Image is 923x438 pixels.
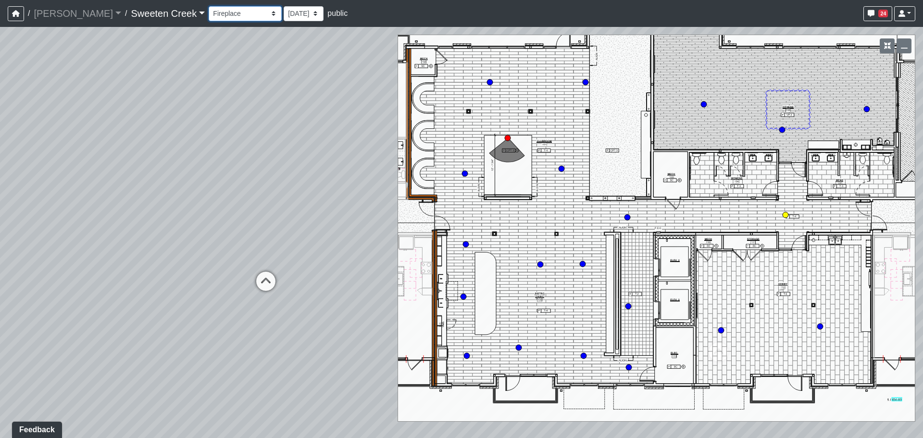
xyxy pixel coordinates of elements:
span: public [327,9,348,17]
a: [PERSON_NAME] [34,4,121,23]
a: Sweeten Creek [131,4,205,23]
iframe: Ybug feedback widget [7,419,64,438]
button: 24 [863,6,892,21]
span: 24 [878,10,888,17]
span: / [24,4,34,23]
span: / [121,4,131,23]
